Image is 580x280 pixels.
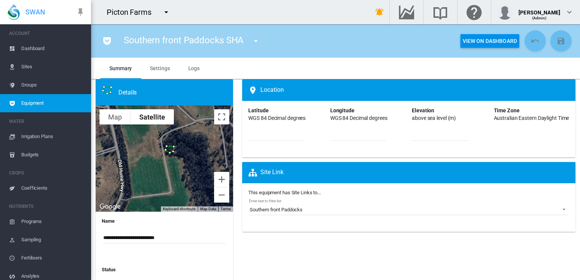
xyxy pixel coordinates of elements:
[214,109,229,124] button: Toggle fullscreen view
[494,115,569,122] div: Australian Eastern Daylight Time
[102,86,233,99] div: Site Health Area
[188,65,200,71] span: Logs
[248,33,263,49] button: icon-menu-down
[214,172,229,187] button: Zoom in
[159,5,174,20] button: icon-menu-down
[250,206,303,213] div: Southern front Paddocks
[375,8,384,17] md-icon: icon-bell-ring
[161,142,178,162] div: Southern front Paddocks SHA
[21,76,85,94] span: Groups
[21,58,85,76] span: Sites
[107,7,158,17] div: Picton Farms
[21,127,85,146] span: Irrigation Plans
[248,86,284,95] span: Location
[497,5,512,20] img: profile.jpg
[150,65,170,71] span: Settings
[21,231,85,249] span: Sampling
[248,168,283,177] span: Site Link
[21,212,85,231] span: Programs
[532,16,547,20] span: (Admin)
[21,39,85,58] span: Dashboard
[397,8,416,17] md-icon: Go to the Data Hub
[98,202,123,212] a: Open this area in Google Maps (opens a new window)
[102,218,115,224] b: Name
[21,249,85,267] span: Fertilisers
[8,4,20,20] img: SWAN-Landscape-Logo-Colour-drop.png
[99,33,115,49] button: icon-pocket
[531,36,540,46] md-icon: icon-undo
[9,27,85,39] span: ACCOUNT
[221,207,231,211] a: Terms
[99,109,131,124] button: Show street map
[494,107,520,115] div: Time Zone
[465,8,483,17] md-icon: Click here for help
[21,146,85,164] span: Budgets
[248,107,268,115] div: Latitude
[565,8,574,17] md-icon: icon-chevron-down
[124,35,244,46] span: Southern front Paddocks SHA
[245,168,575,177] div: A 'Site Link' will cause the equipment to appear on the Site Map and Site Equipment list
[25,7,45,17] span: SWAN
[214,187,229,203] button: Zoom out
[102,36,112,46] md-icon: icon-pocket
[519,6,560,13] div: [PERSON_NAME]
[412,115,456,122] div: above sea level (m)
[21,179,85,197] span: Coefficients
[131,109,174,124] button: Show satellite imagery
[102,86,112,99] img: 3.svg
[330,115,388,122] div: WGS 84 Decimal degrees
[98,202,123,212] img: Google
[162,8,171,17] md-icon: icon-menu-down
[556,36,566,46] md-icon: icon-content-save
[248,86,260,95] md-icon: icon-map-marker
[550,30,572,52] button: Save Changes
[21,94,85,112] span: Equipment
[525,30,546,52] button: Cancel Changes
[460,34,519,48] button: View On Dashboard
[9,115,85,127] span: WATER
[431,8,449,17] md-icon: Search the knowledge base
[251,36,260,46] md-icon: icon-menu-down
[9,200,85,212] span: NUTRIENTS
[102,267,115,272] b: Status
[372,5,387,20] button: icon-bell-ring
[248,168,260,177] md-icon: icon-sitemap
[248,189,569,196] label: This equipment has Site Links to...
[109,65,132,71] span: Summary
[248,115,306,122] div: WGS 84 Decimal degrees
[412,107,434,115] div: Elevation
[76,8,85,17] md-icon: icon-pin
[330,107,355,115] div: Longitude
[200,206,216,212] button: Map Data
[9,167,85,179] span: CROPS
[249,204,569,215] md-select: Enter text to filter list: Southern front Paddocks
[163,206,195,212] button: Keyboard shortcuts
